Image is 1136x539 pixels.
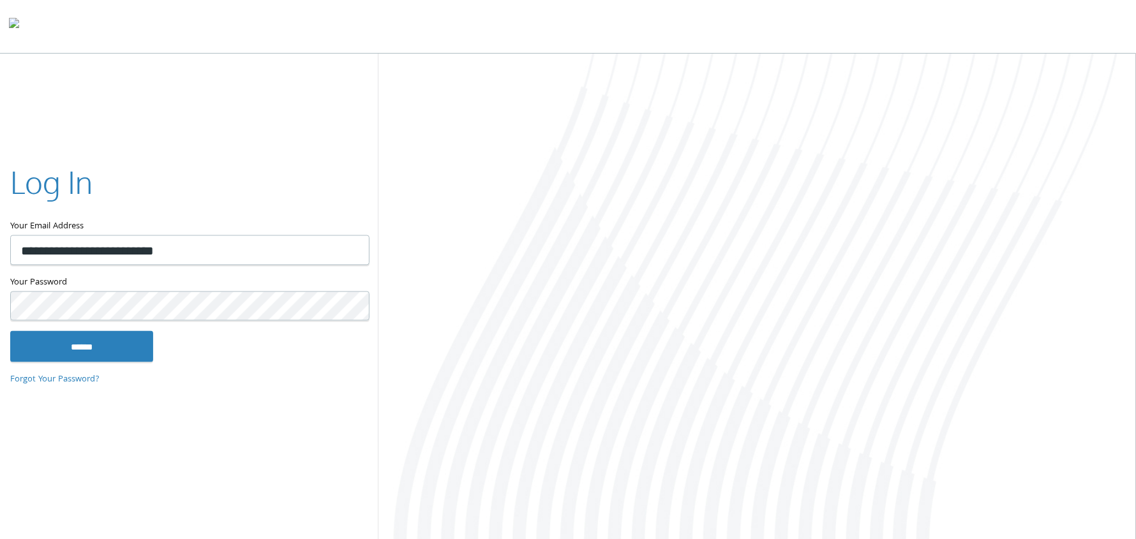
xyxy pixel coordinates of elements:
[344,242,359,258] keeper-lock: Open Keeper Popup
[10,373,100,387] a: Forgot Your Password?
[9,13,19,39] img: todyl-logo-dark.svg
[344,299,359,314] keeper-lock: Open Keeper Popup
[10,275,368,291] label: Your Password
[10,161,93,203] h2: Log In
